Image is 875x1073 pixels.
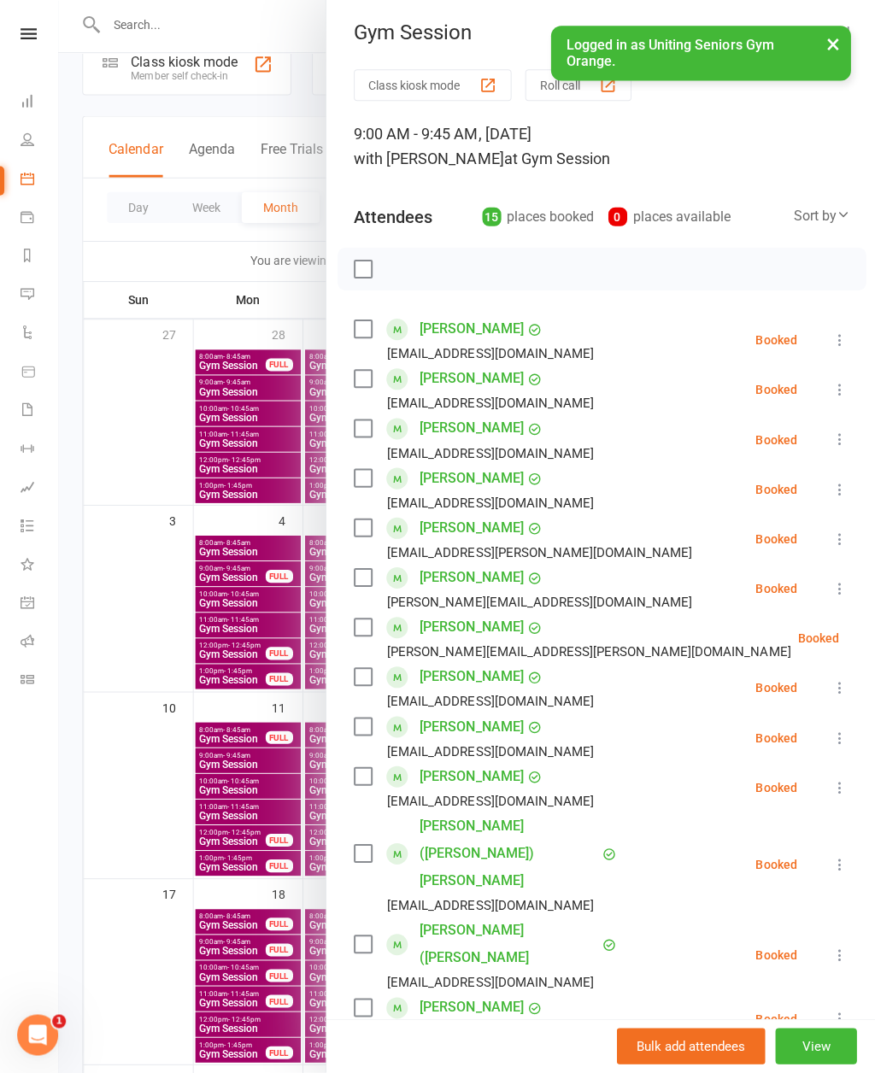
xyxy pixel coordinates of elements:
button: View [773,1029,854,1064]
div: 0 [607,210,625,229]
div: 9:00 AM - 9:45 AM, [DATE] [353,126,848,173]
div: [EMAIL_ADDRESS][PERSON_NAME][DOMAIN_NAME] [386,543,690,566]
a: Payments [21,202,59,241]
div: Booked [754,683,795,695]
div: Attendees [353,208,432,232]
div: [PERSON_NAME][EMAIL_ADDRESS][DOMAIN_NAME] [386,593,690,615]
a: Assessments [21,472,59,510]
a: Product Sales [21,356,59,395]
div: Booked [754,733,795,745]
div: [EMAIL_ADDRESS][DOMAIN_NAME] [386,494,592,516]
a: Calendar [21,164,59,202]
a: [PERSON_NAME] [419,994,522,1022]
div: Booked [754,535,795,547]
div: Sort by [791,208,848,230]
div: [EMAIL_ADDRESS][DOMAIN_NAME] [386,742,592,764]
div: Booked [754,584,795,596]
div: [EMAIL_ADDRESS][DOMAIN_NAME] [386,791,592,813]
a: [PERSON_NAME] [419,466,522,494]
a: [PERSON_NAME] [419,318,522,345]
a: [PERSON_NAME] [419,665,522,692]
a: People [21,126,59,164]
a: [PERSON_NAME] [419,615,522,642]
span: 1 [52,1015,66,1029]
a: General attendance kiosk mode [21,587,59,625]
a: [PERSON_NAME] [419,714,522,742]
div: Booked [754,337,795,349]
a: Dashboard [21,87,59,126]
a: [PERSON_NAME] [419,417,522,444]
a: What's New [21,548,59,587]
div: Booked [754,485,795,497]
div: 15 [481,210,500,229]
button: × [815,29,846,66]
span: with [PERSON_NAME] [353,152,502,170]
div: Booked [754,1013,795,1025]
a: [PERSON_NAME] ([PERSON_NAME] [419,918,596,972]
a: Reports [21,241,59,279]
div: Booked [754,436,795,448]
a: [PERSON_NAME] ([PERSON_NAME]) [PERSON_NAME] [419,813,596,895]
span: Logged in as Uniting Seniors Gym Orange. [565,40,772,73]
div: Booked [754,859,795,871]
a: [PERSON_NAME] [419,516,522,543]
a: Class kiosk mode [21,664,59,702]
span: at Gym Session [502,152,608,170]
div: places booked [481,208,593,232]
div: [PERSON_NAME][EMAIL_ADDRESS][PERSON_NAME][DOMAIN_NAME] [386,642,789,665]
iframe: Intercom live chat [17,1015,58,1056]
a: Roll call kiosk mode [21,625,59,664]
div: Gym Session [326,24,875,48]
div: Booked [754,386,795,398]
div: Booked [796,634,837,646]
div: [EMAIL_ADDRESS][DOMAIN_NAME] [386,395,592,417]
a: [PERSON_NAME] [419,367,522,395]
div: [EMAIL_ADDRESS][DOMAIN_NAME] [386,972,592,994]
a: [PERSON_NAME] [419,764,522,791]
button: Bulk add attendees [615,1029,763,1064]
div: [EMAIL_ADDRESS][DOMAIN_NAME] [386,895,592,918]
a: [PERSON_NAME] [419,566,522,593]
div: places available [607,208,729,232]
div: Booked [754,950,795,962]
div: [EMAIL_ADDRESS][DOMAIN_NAME] [386,444,592,466]
div: Booked [754,783,795,794]
div: [EMAIL_ADDRESS][DOMAIN_NAME] [386,692,592,714]
div: [EMAIL_ADDRESS][DOMAIN_NAME] [386,345,592,367]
